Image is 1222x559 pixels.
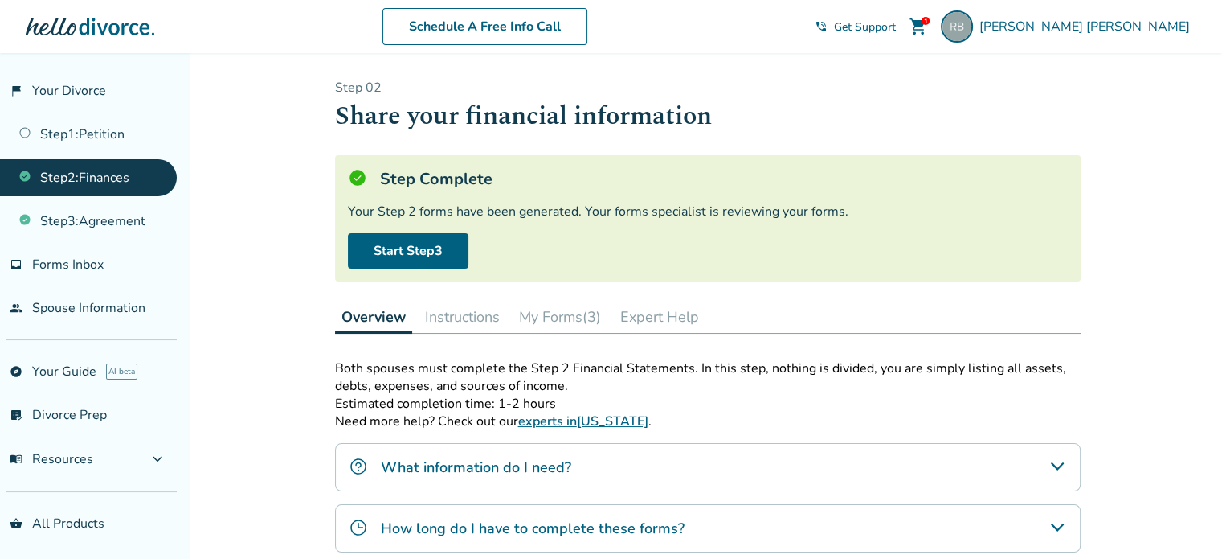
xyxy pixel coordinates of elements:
[348,203,1068,220] div: Your Step 2 forms have been generated. Your forms specialist is reviewing your forms.
[10,517,22,530] span: shopping_basket
[10,409,22,421] span: list_alt_check
[1142,482,1222,559] iframe: Chat Widget
[909,17,928,36] span: shopping_cart
[381,518,685,539] h4: How long do I have to complete these forms?
[335,301,412,334] button: Overview
[10,84,22,97] span: flag_2
[380,168,492,190] h5: Step Complete
[979,18,1196,35] span: [PERSON_NAME] [PERSON_NAME]
[10,302,22,314] span: people
[32,256,104,273] span: Forms Inbox
[10,450,93,468] span: Resources
[335,443,1081,491] div: What information do I need?
[382,8,587,45] a: Schedule A Free Info Call
[518,413,648,430] a: experts in[US_STATE]
[834,19,896,35] span: Get Support
[335,79,1081,97] p: Step 0 2
[419,301,506,333] button: Instructions
[513,301,607,333] button: My Forms(3)
[349,457,368,476] img: What information do I need?
[335,413,1081,430] p: Need more help? Check out our .
[614,301,705,333] button: Expert Help
[941,10,973,43] img: ritesh.banerjee@gmail.com
[335,360,1081,395] p: Both spouses must complete the Step 2 Financial Statements. In this step, nothing is divided, you...
[106,364,137,380] span: AI beta
[381,457,571,478] h4: What information do I need?
[10,365,22,378] span: explore
[148,450,167,469] span: expand_more
[349,518,368,537] img: How long do I have to complete these forms?
[815,19,896,35] a: phone_in_talkGet Support
[335,395,1081,413] p: Estimated completion time: 1-2 hours
[922,17,930,25] div: 1
[335,504,1081,553] div: How long do I have to complete these forms?
[335,97,1081,136] h1: Share your financial information
[815,20,828,33] span: phone_in_talk
[10,258,22,271] span: inbox
[348,233,468,269] a: Start Step3
[10,453,22,466] span: menu_book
